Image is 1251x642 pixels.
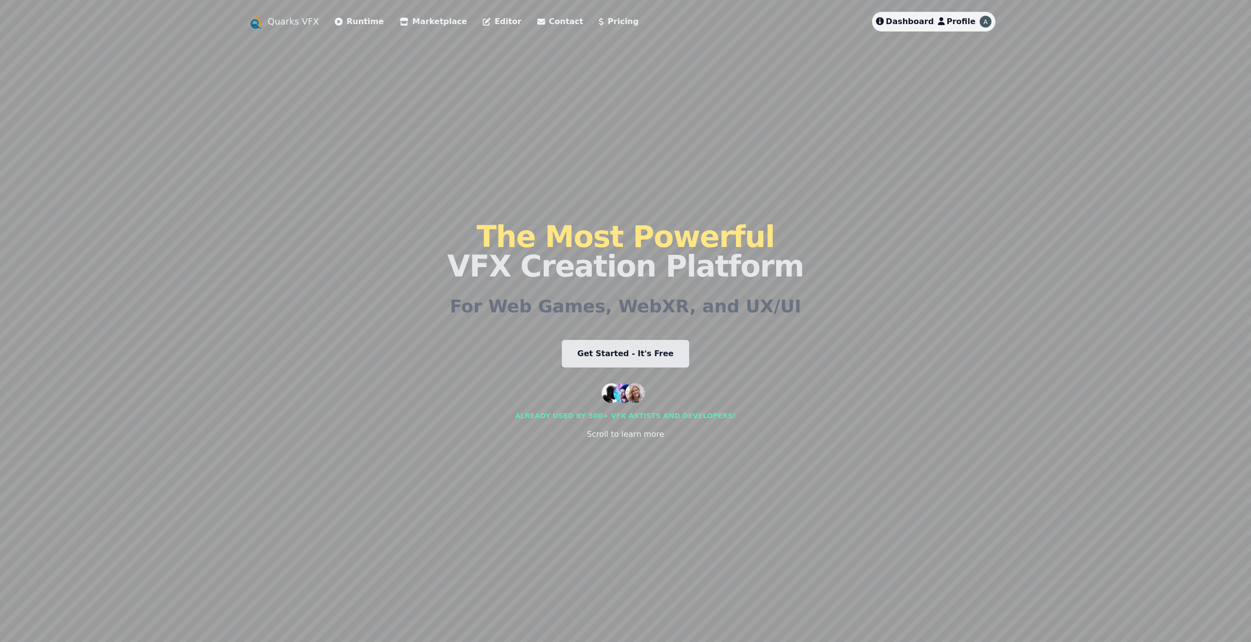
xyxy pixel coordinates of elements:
[447,222,804,281] h1: VFX Creation Platform
[938,16,976,28] a: Profile
[450,297,801,316] h2: For Web Games, WebXR, and UX/UI
[947,17,976,26] span: Profile
[562,340,690,367] a: Get Started - It's Free
[335,16,384,28] a: Runtime
[587,428,664,440] div: Scroll to learn more
[886,17,934,26] span: Dashboard
[613,383,633,403] img: customer 2
[876,16,934,28] a: Dashboard
[515,411,736,421] div: Already used by 500+ vfx artists and developers!
[483,16,521,28] a: Editor
[980,16,991,28] img: andrii-chukhrii profile image
[268,15,320,29] a: Quarks VFX
[602,383,621,403] img: customer 1
[400,16,467,28] a: Marketplace
[537,16,583,28] a: Contact
[599,16,639,28] a: Pricing
[625,383,645,403] img: customer 3
[476,219,774,254] span: The Most Powerful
